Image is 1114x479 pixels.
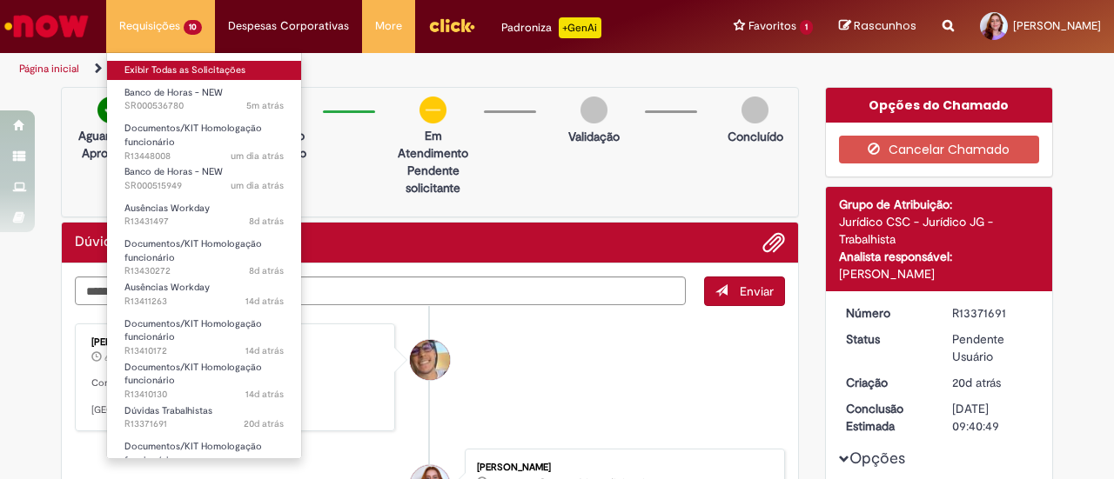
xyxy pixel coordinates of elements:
[952,374,1033,391] div: 07/08/2025 15:01:55
[952,400,1033,435] div: [DATE] 09:40:49
[124,165,223,178] span: Banco de Horas - NEW
[244,417,284,430] span: 20d atrás
[245,295,284,308] span: 14d atrás
[748,17,796,35] span: Favoritos
[124,264,284,278] span: R13430272
[124,99,284,113] span: SR000536780
[833,330,940,348] dt: Status
[107,83,301,116] a: Aberto SR000536780 : Banco de Horas - NEW
[245,388,284,401] time: 13/08/2025 15:01:10
[704,276,785,306] button: Enviar
[119,17,180,35] span: Requisições
[245,388,284,401] span: 14d atrás
[124,122,262,149] span: Documentos/KIT Homologação funcionário
[839,213,1040,248] div: Jurídico CSC - Jurídico JG - Trabalhista
[19,62,79,76] a: Página inicial
[839,196,1040,213] div: Grupo de Atribuição:
[952,375,1001,390] span: 20d atrás
[740,283,774,299] span: Enviar
[410,340,450,380] div: Pedro Henrique De Oliveira Alves
[952,330,1033,365] div: Pendente Usuário
[107,358,301,396] a: Aberto R13410130 : Documentos/KIT Homologação funcionário
[107,402,301,434] a: Aberto R13371691 : Dúvidas Trabalhistas
[107,199,301,231] a: Aberto R13431497 : Ausências Workday
[75,276,686,305] textarea: Digite sua mensagem aqui...
[124,361,262,388] span: Documentos/KIT Homologação funcionário
[124,237,262,264] span: Documentos/KIT Homologação funcionário
[833,400,940,435] dt: Conclusão Estimada
[124,281,210,294] span: Ausências Workday
[800,20,813,35] span: 1
[428,12,475,38] img: click_logo_yellow_360x200.png
[952,375,1001,390] time: 07/08/2025 15:01:55
[391,127,475,162] p: Em Atendimento
[91,376,381,417] p: Combinado! [GEOGRAPHIC_DATA],
[124,344,284,358] span: R13410172
[124,417,284,431] span: R13371691
[107,61,301,80] a: Exibir Todas as Solicitações
[104,353,132,363] time: 21/08/2025 17:47:55
[568,128,620,145] p: Validação
[107,437,301,475] a: Aberto R13369296 : Documentos/KIT Homologação funcionário
[249,264,284,277] time: 19/08/2025 17:59:01
[107,163,301,195] a: Aberto SR000515949 : Banco de Horas - NEW
[75,235,199,250] h2: Dúvidas Trabalhistas Histórico de tíquete
[1013,18,1101,33] span: [PERSON_NAME]
[501,17,601,38] div: Padroniza
[91,337,381,348] div: [PERSON_NAME]
[107,278,301,310] a: Aberto R13411263 : Ausências Workday
[833,374,940,391] dt: Criação
[728,128,783,145] p: Concluído
[249,264,284,277] span: 8d atrás
[559,17,601,38] p: +GenAi
[124,388,284,402] span: R13410130
[124,317,262,344] span: Documentos/KIT Homologação funcionário
[833,304,940,322] dt: Número
[839,18,916,35] a: Rascunhos
[231,150,284,163] span: um dia atrás
[839,136,1040,163] button: Cancelar Chamado
[391,162,475,196] p: Pendente solicitante
[97,96,124,123] img: check-circle-green.png
[107,235,301,272] a: Aberto R13430272 : Documentos/KIT Homologação funcionário
[419,96,446,123] img: circle-minus.png
[231,179,284,192] span: um dia atrás
[375,17,402,35] span: More
[124,86,223,99] span: Banco de Horas - NEW
[124,215,284,229] span: R13431497
[106,52,302,459] ul: Requisições
[184,20,202,35] span: 10
[245,295,284,308] time: 13/08/2025 17:11:27
[245,344,284,357] time: 13/08/2025 15:07:20
[826,88,1053,123] div: Opções do Chamado
[69,127,153,162] p: Aguardando Aprovação
[124,179,284,193] span: SR000515949
[839,265,1040,283] div: [PERSON_NAME]
[477,462,767,473] div: [PERSON_NAME]
[104,353,132,363] span: 6d atrás
[246,99,284,112] span: 5m atrás
[854,17,916,34] span: Rascunhos
[124,295,284,309] span: R13411263
[124,150,284,163] span: R13448008
[580,96,607,123] img: img-circle-grey.png
[952,304,1033,322] div: R13371691
[124,202,210,215] span: Ausências Workday
[839,248,1040,265] div: Analista responsável:
[246,99,284,112] time: 27/08/2025 14:09:08
[249,215,284,228] span: 8d atrás
[107,315,301,352] a: Aberto R13410172 : Documentos/KIT Homologação funcionário
[124,404,212,417] span: Dúvidas Trabalhistas
[228,17,349,35] span: Despesas Corporativas
[13,53,729,85] ul: Trilhas de página
[2,9,91,43] img: ServiceNow
[762,231,785,254] button: Adicionar anexos
[124,440,262,467] span: Documentos/KIT Homologação funcionário
[245,344,284,357] span: 14d atrás
[244,417,284,430] time: 07/08/2025 15:01:58
[107,119,301,156] a: Aberto R13448008 : Documentos/KIT Homologação funcionário
[742,96,768,123] img: img-circle-grey.png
